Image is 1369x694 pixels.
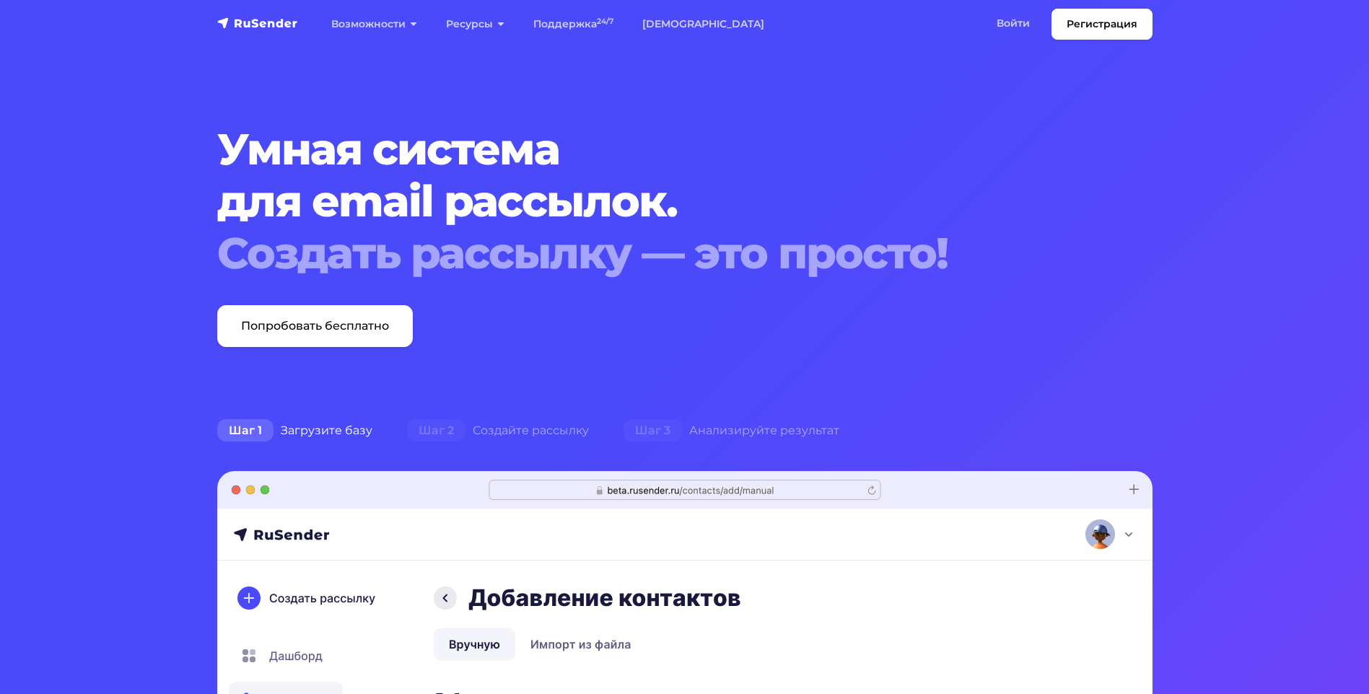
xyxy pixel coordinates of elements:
a: Войти [982,9,1044,38]
a: Ресурсы [432,9,519,39]
div: Создать рассылку — это просто! [217,227,1073,279]
h1: Умная система для email рассылок. [217,123,1073,279]
a: Поддержка24/7 [519,9,628,39]
span: Шаг 2 [407,419,465,442]
div: Создайте рассылку [390,416,606,445]
a: Возможности [317,9,432,39]
span: Шаг 1 [217,419,274,442]
img: RuSender [217,16,298,30]
span: Шаг 3 [624,419,682,442]
a: Попробовать бесплатно [217,305,413,347]
sup: 24/7 [597,17,613,26]
div: Загрузите базу [200,416,390,445]
div: Анализируйте результат [606,416,857,445]
a: Регистрация [1051,9,1153,40]
a: [DEMOGRAPHIC_DATA] [628,9,779,39]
